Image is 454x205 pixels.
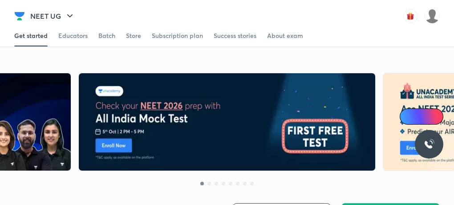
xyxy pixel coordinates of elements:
[152,31,203,40] div: Subscription plan
[14,25,48,46] a: Get started
[14,11,25,21] img: Company Logo
[214,31,256,40] div: Success stories
[25,7,81,25] button: NEET UG
[400,109,443,125] a: Ai Doubts
[126,25,141,46] a: Store
[98,31,115,40] div: Batch
[267,31,303,40] div: About exam
[214,25,256,46] a: Success stories
[58,31,88,40] div: Educators
[152,25,203,46] a: Subscription plan
[424,139,434,150] img: ttu
[425,8,440,24] img: VAISHNAVI DWIVEDI
[14,31,48,40] div: Get started
[403,9,418,23] img: avatar
[405,113,412,120] img: Icon
[98,25,115,46] a: Batch
[58,25,88,46] a: Educators
[414,113,438,120] span: Ai Doubts
[267,25,303,46] a: About exam
[126,31,141,40] div: Store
